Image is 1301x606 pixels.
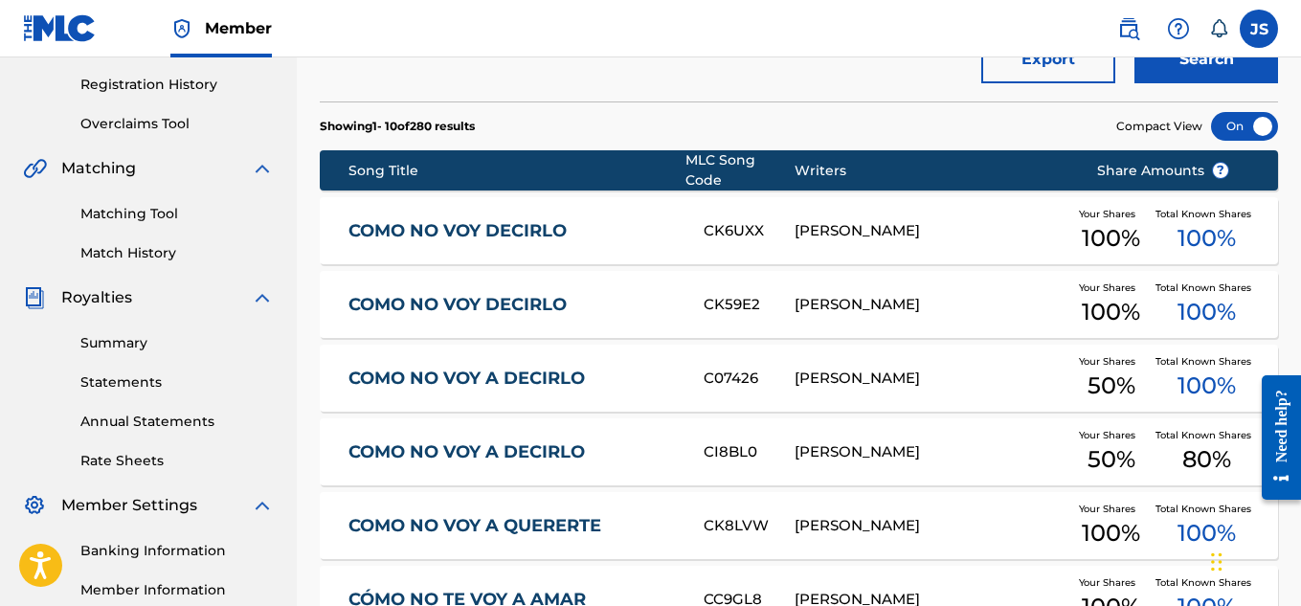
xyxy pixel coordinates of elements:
div: Writers [795,161,1067,181]
img: Member Settings [23,494,46,517]
div: Arrastrar [1211,533,1222,591]
span: Member Settings [61,494,197,517]
a: Matching Tool [80,204,274,224]
a: COMO NO VOY DECIRLO [348,220,678,242]
a: Overclaims Tool [80,114,274,134]
span: 100 % [1178,369,1236,403]
div: User Menu [1240,10,1278,48]
a: Public Search [1110,10,1148,48]
img: expand [251,286,274,309]
span: Your Shares [1079,428,1143,442]
span: Total Known Shares [1155,281,1259,295]
span: Your Shares [1079,354,1143,369]
div: [PERSON_NAME] [795,441,1067,463]
span: 100 % [1082,516,1140,550]
img: help [1167,17,1190,40]
a: Match History [80,243,274,263]
div: CK8LVW [704,515,795,537]
a: Rate Sheets [80,451,274,471]
div: Song Title [348,161,685,181]
div: [PERSON_NAME] [795,294,1067,316]
span: 80 % [1182,442,1231,477]
iframe: Resource Center [1247,361,1301,515]
span: Your Shares [1079,575,1143,590]
a: Statements [80,372,274,393]
iframe: Chat Widget [1205,514,1301,606]
div: CI8BL0 [704,441,795,463]
a: COMO NO VOY DECIRLO [348,294,678,316]
span: Matching [61,157,136,180]
span: Compact View [1116,118,1202,135]
p: Showing 1 - 10 of 280 results [320,118,475,135]
span: 100 % [1178,295,1236,329]
span: ? [1213,163,1228,178]
a: COMO NO VOY A DECIRLO [348,368,678,390]
button: Search [1134,35,1278,83]
a: Summary [80,333,274,353]
div: C07426 [704,368,795,390]
span: 50 % [1088,369,1135,403]
img: Top Rightsholder [170,17,193,40]
a: Annual Statements [80,412,274,432]
a: Banking Information [80,541,274,561]
span: 50 % [1088,442,1135,477]
div: Help [1159,10,1198,48]
img: search [1117,17,1140,40]
a: COMO NO VOY A DECIRLO [348,441,678,463]
a: Member Information [80,580,274,600]
img: MLC Logo [23,14,97,42]
a: Registration History [80,75,274,95]
span: 100 % [1178,516,1236,550]
img: expand [251,157,274,180]
span: Total Known Shares [1155,428,1259,442]
span: Member [205,17,272,39]
div: CK6UXX [704,220,795,242]
img: Royalties [23,286,46,309]
span: Your Shares [1079,281,1143,295]
div: Widget de chat [1205,514,1301,606]
span: Your Shares [1079,207,1143,221]
div: Notifications [1209,19,1228,38]
span: Total Known Shares [1155,354,1259,369]
span: Share Amounts [1097,161,1229,181]
a: COMO NO VOY A QUERERTE [348,515,678,537]
div: [PERSON_NAME] [795,515,1067,537]
img: expand [251,494,274,517]
img: Matching [23,157,47,180]
div: CK59E2 [704,294,795,316]
div: [PERSON_NAME] [795,368,1067,390]
div: MLC Song Code [685,150,795,191]
div: [PERSON_NAME] [795,220,1067,242]
span: Your Shares [1079,502,1143,516]
span: Total Known Shares [1155,575,1259,590]
button: Export [981,35,1115,83]
span: Royalties [61,286,132,309]
span: 100 % [1178,221,1236,256]
span: Total Known Shares [1155,207,1259,221]
span: 100 % [1082,221,1140,256]
span: 100 % [1082,295,1140,329]
span: Total Known Shares [1155,502,1259,516]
